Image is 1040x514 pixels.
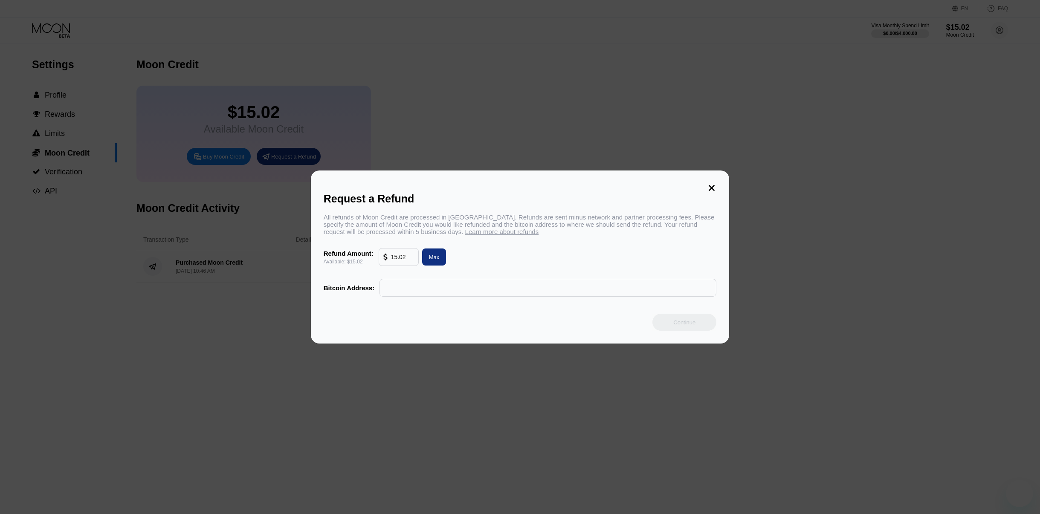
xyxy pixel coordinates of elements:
[324,193,717,205] div: Request a Refund
[324,250,374,257] div: Refund Amount:
[465,228,539,235] span: Learn more about refunds
[1006,480,1033,507] iframe: Кнопка запуска окна обмена сообщениями
[419,248,446,266] div: Max
[391,248,414,266] input: 10.00
[324,214,717,235] div: All refunds of Moon Credit are processed in [GEOGRAPHIC_DATA]. Refunds are sent minus network and...
[324,284,374,292] div: Bitcoin Address:
[324,259,374,265] div: Available: $15.02
[429,254,440,261] div: Max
